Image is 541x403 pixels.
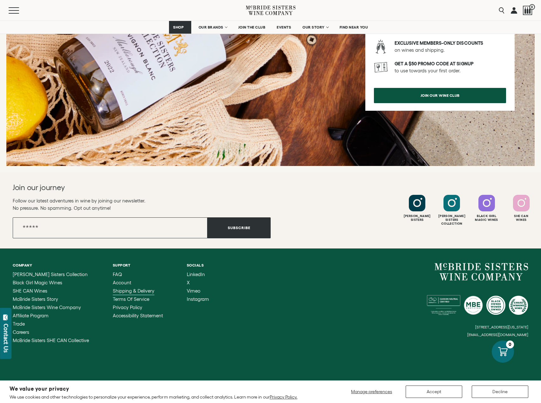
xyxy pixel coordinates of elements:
span: FAQ [113,272,122,277]
span: SHE CAN Wines [13,288,47,294]
a: Instagram [187,297,209,302]
span: EVENTS [277,25,291,30]
span: X [187,280,190,285]
span: Manage preferences [351,389,392,394]
div: 0 [506,340,514,348]
p: Follow our latest adventures in wine by joining our newsletter. No pressure. No spamming. Opt out... [13,197,271,212]
a: Vimeo [187,288,209,294]
input: Email [13,217,207,238]
span: LinkedIn [187,272,205,277]
a: McBride Sisters SHE CAN Collective [13,338,89,343]
a: Follow McBride Sisters Collection on Instagram [PERSON_NAME] SistersCollection [435,195,468,226]
h2: We value your privacy [10,386,297,392]
a: X [187,280,209,285]
span: [PERSON_NAME] Sisters Collection [13,272,88,277]
span: JOIN THE CLUB [238,25,266,30]
div: [PERSON_NAME] Sisters [401,214,434,222]
span: Privacy Policy [113,305,142,310]
a: OUR STORY [298,21,332,34]
span: Black Girl Magic Wines [13,280,62,285]
a: Careers [13,330,89,335]
a: McBride Sisters Wine Company [435,263,528,281]
a: FAQ [113,272,163,277]
div: Contact Us [3,324,9,353]
a: Account [113,280,163,285]
h2: Join our journey [13,182,245,193]
p: to use towards your first order. [395,60,506,74]
a: Black Girl Magic Wines [13,280,89,285]
a: McBride Sisters Collection [13,272,89,277]
a: Affiliate Program [13,313,89,318]
a: Trade [13,321,89,327]
a: LinkedIn [187,272,209,277]
div: Black Girl Magic Wines [470,214,503,222]
a: McBride Sisters Wine Company [13,305,89,310]
strong: Exclusive members-only discounts [395,40,483,46]
a: McBride Sisters Story [13,297,89,302]
strong: Get a $50 promo code at signup [395,61,474,66]
span: Terms of Service [113,296,149,302]
button: Manage preferences [347,386,396,398]
a: JOIN THE CLUB [234,21,270,34]
a: Follow SHE CAN Wines on Instagram She CanWines [505,195,538,222]
a: join our wine club [374,88,506,103]
a: Follow McBride Sisters on Instagram [PERSON_NAME]Sisters [401,195,434,222]
a: Privacy Policy [113,305,163,310]
a: SHOP [169,21,191,34]
button: Mobile Menu Trigger [9,7,31,14]
p: We use cookies and other technologies to personalize your experience, perform marketing, and coll... [10,394,297,400]
span: Careers [13,329,29,335]
span: join our wine club [409,89,471,102]
a: Follow Black Girl Magic Wines on Instagram Black GirlMagic Wines [470,195,503,222]
a: SHE CAN Wines [13,288,89,294]
p: on wines and shipping. [395,40,506,54]
span: Vimeo [187,288,200,294]
small: [STREET_ADDRESS][US_STATE] [475,325,528,329]
a: Accessibility Statement [113,313,163,318]
div: She Can Wines [505,214,538,222]
a: Privacy Policy. [270,394,297,400]
span: OUR BRANDS [199,25,223,30]
a: EVENTS [273,21,295,34]
span: Account [113,280,131,285]
span: OUR STORY [302,25,325,30]
a: FIND NEAR YOU [335,21,372,34]
button: Accept [406,386,462,398]
span: Trade [13,321,25,327]
a: OUR BRANDS [194,21,231,34]
button: Subscribe [207,217,271,238]
span: 0 [529,4,535,10]
a: Terms of Service [113,297,163,302]
span: McBride Sisters Story [13,296,58,302]
small: [EMAIL_ADDRESS][DOMAIN_NAME] [467,333,528,337]
span: FIND NEAR YOU [340,25,368,30]
button: Decline [472,386,528,398]
div: [PERSON_NAME] Sisters Collection [435,214,468,226]
span: McBride Sisters Wine Company [13,305,81,310]
span: Shipping & Delivery [113,288,154,294]
a: Shipping & Delivery [113,288,163,294]
span: SHOP [173,25,184,30]
span: Affiliate Program [13,313,49,318]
